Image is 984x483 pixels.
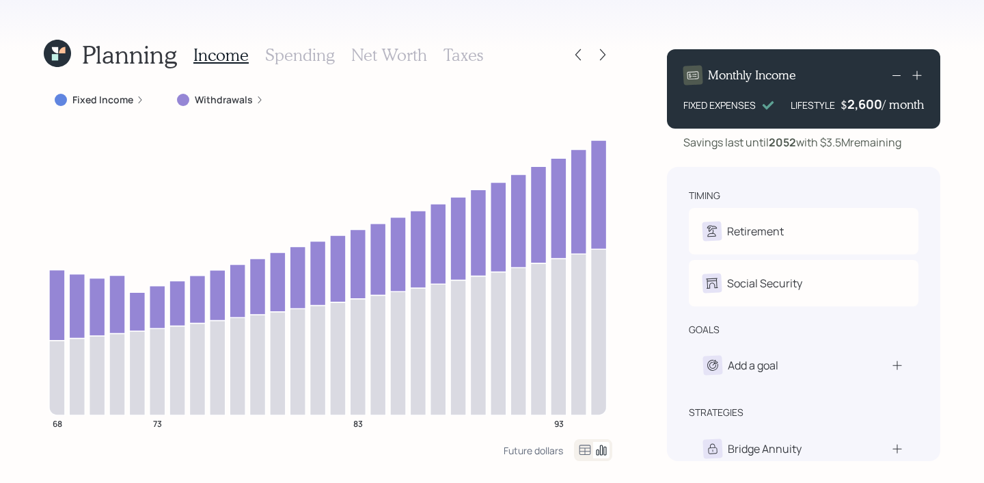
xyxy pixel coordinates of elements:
label: Fixed Income [72,93,133,107]
div: Social Security [727,275,802,291]
h3: Net Worth [351,45,427,65]
div: LIFESTYLE [791,98,835,112]
tspan: 93 [554,417,564,429]
h3: Income [193,45,249,65]
label: Withdrawals [195,93,253,107]
div: 2,600 [847,96,882,112]
div: strategies [689,406,743,419]
tspan: 68 [53,417,62,429]
h3: Spending [265,45,335,65]
div: Future dollars [504,444,563,457]
tspan: 73 [153,417,162,429]
div: goals [689,323,720,337]
div: Bridge Annuity [728,441,802,457]
div: Add a goal [728,357,778,374]
div: Retirement [727,223,784,239]
h3: Taxes [443,45,483,65]
h1: Planning [82,40,177,69]
div: timing [689,189,720,203]
h4: / month [882,97,924,112]
h4: Monthly Income [708,68,796,83]
div: Savings last until with $3.5M remaining [683,134,901,151]
b: 2052 [769,135,796,150]
tspan: 83 [353,417,363,429]
h4: $ [840,97,847,112]
div: FIXED EXPENSES [683,98,756,112]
